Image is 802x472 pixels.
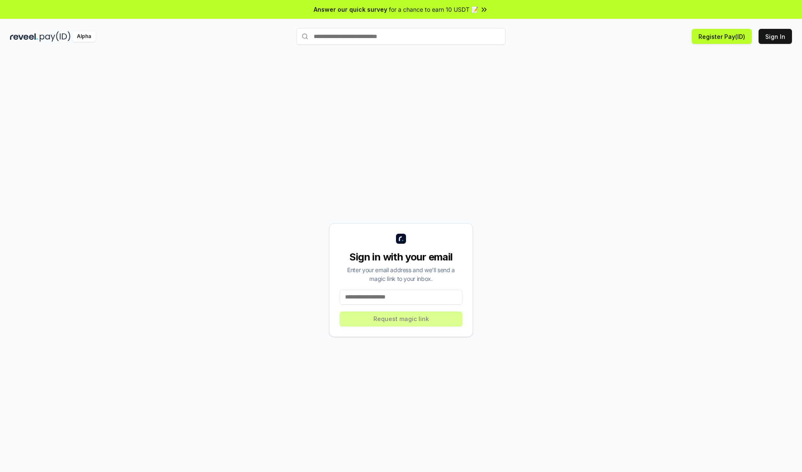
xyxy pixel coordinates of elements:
img: reveel_dark [10,31,38,42]
span: for a chance to earn 10 USDT 📝 [389,5,478,14]
img: logo_small [396,234,406,244]
img: pay_id [40,31,71,42]
span: Answer our quick survey [314,5,387,14]
button: Register Pay(ID) [692,29,752,44]
div: Enter your email address and we’ll send a magic link to your inbox. [340,265,462,283]
div: Sign in with your email [340,250,462,264]
button: Sign In [759,29,792,44]
div: Alpha [72,31,96,42]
